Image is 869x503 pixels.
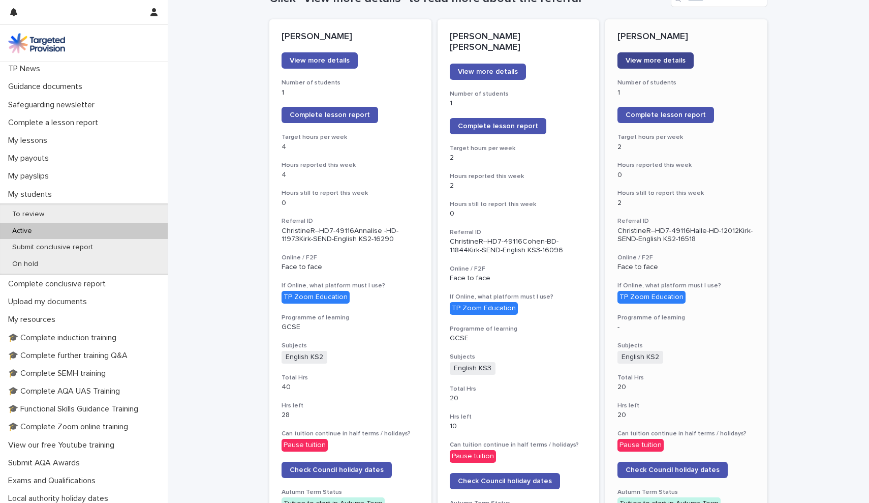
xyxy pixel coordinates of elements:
[4,64,48,74] p: TP News
[450,334,587,343] p: GCSE
[617,282,755,290] h3: If Online, what platform must I use?
[282,314,419,322] h3: Programme of learning
[282,439,328,452] div: Pause tuition
[4,369,114,378] p: 🎓 Complete SEMH training
[617,88,755,97] p: 1
[617,291,686,304] div: TP Zoom Education
[450,99,587,108] p: 1
[458,68,518,75] span: View more details
[617,161,755,169] h3: Hours reported this week
[450,302,518,315] div: TP Zoom Education
[617,217,755,225] h3: Referral ID
[450,413,587,421] h3: Hrs left
[617,488,755,496] h3: Autumn Term Status
[4,476,104,486] p: Exams and Qualifications
[450,118,546,134] a: Complete lesson report
[4,136,55,145] p: My lessons
[458,123,538,130] span: Complete lesson report
[450,265,587,273] h3: Online / F2F
[617,383,755,392] p: 20
[4,118,106,128] p: Complete a lesson report
[450,362,495,375] span: English KS3
[450,32,587,53] p: [PERSON_NAME] [PERSON_NAME]
[282,462,392,478] a: Check Council holiday dates
[450,64,526,80] a: View more details
[4,422,136,432] p: 🎓 Complete Zoom online training
[450,353,587,361] h3: Subjects
[4,171,57,181] p: My payslips
[450,325,587,333] h3: Programme of learning
[617,351,663,364] span: English KS2
[282,488,419,496] h3: Autumn Term Status
[282,402,419,410] h3: Hrs left
[4,279,114,289] p: Complete conclusive report
[450,90,587,98] h3: Number of students
[450,210,587,218] p: 0
[282,32,419,43] p: [PERSON_NAME]
[617,254,755,262] h3: Online / F2F
[617,107,714,123] a: Complete lesson report
[290,466,384,474] span: Check Council holiday dates
[4,260,46,269] p: On hold
[626,466,720,474] span: Check Council holiday dates
[282,143,419,152] p: 4
[4,227,40,235] p: Active
[4,387,128,396] p: 🎓 Complete AQA UAS Training
[282,342,419,350] h3: Subjects
[282,107,378,123] a: Complete lesson report
[617,402,755,410] h3: Hrs left
[450,450,496,463] div: Pause tuition
[4,100,103,110] p: Safeguarding newsletter
[282,323,419,332] p: GCSE
[8,33,65,53] img: M5nRWzHhSzIhMunXDL62
[617,79,755,87] h3: Number of students
[617,52,694,69] a: View more details
[617,342,755,350] h3: Subjects
[4,440,122,450] p: View our free Youtube training
[4,333,125,343] p: 🎓 Complete induction training
[617,411,755,420] p: 20
[282,291,350,304] div: TP Zoom Education
[617,143,755,152] p: 2
[282,217,419,225] h3: Referral ID
[282,161,419,169] h3: Hours reported this week
[282,411,419,420] p: 28
[4,458,88,468] p: Submit AQA Awards
[450,228,587,236] h3: Referral ID
[450,385,587,393] h3: Total Hrs
[282,254,419,262] h3: Online / F2F
[626,111,706,119] span: Complete lesson report
[450,422,587,431] p: 10
[4,210,52,219] p: To review
[617,374,755,382] h3: Total Hrs
[282,351,327,364] span: English KS2
[626,57,686,64] span: View more details
[450,293,587,301] h3: If Online, what platform must I use?
[617,133,755,141] h3: Target hours per week
[450,182,587,190] p: 2
[617,227,755,244] p: ChristineR--HD7-49116Halle-HD-12012Kirk-SEND-English KS2-16518
[282,430,419,438] h3: Can tuition continue in half terms / holidays?
[4,351,136,361] p: 🎓 Complete further training Q&A
[4,315,64,324] p: My resources
[617,32,755,43] p: [PERSON_NAME]
[282,263,419,272] p: Face to face
[450,200,587,209] h3: Hours still to report this week
[282,79,419,87] h3: Number of students
[450,144,587,153] h3: Target hours per week
[282,227,419,244] p: ChristineR--HD7-49116Annalise -HD-11973Kirk-SEND-English KS2-16290
[282,133,419,141] h3: Target hours per week
[450,154,587,162] p: 2
[4,82,90,92] p: Guidance documents
[617,199,755,208] p: 2
[4,297,95,307] p: Upload my documents
[4,404,146,414] p: 🎓 Functional Skills Guidance Training
[282,383,419,392] p: 40
[290,111,370,119] span: Complete lesson report
[450,172,587,181] h3: Hours reported this week
[617,439,664,452] div: Pause tuition
[282,52,358,69] a: View more details
[282,199,419,208] p: 0
[4,243,101,252] p: Submit conclusive report
[4,190,60,199] p: My students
